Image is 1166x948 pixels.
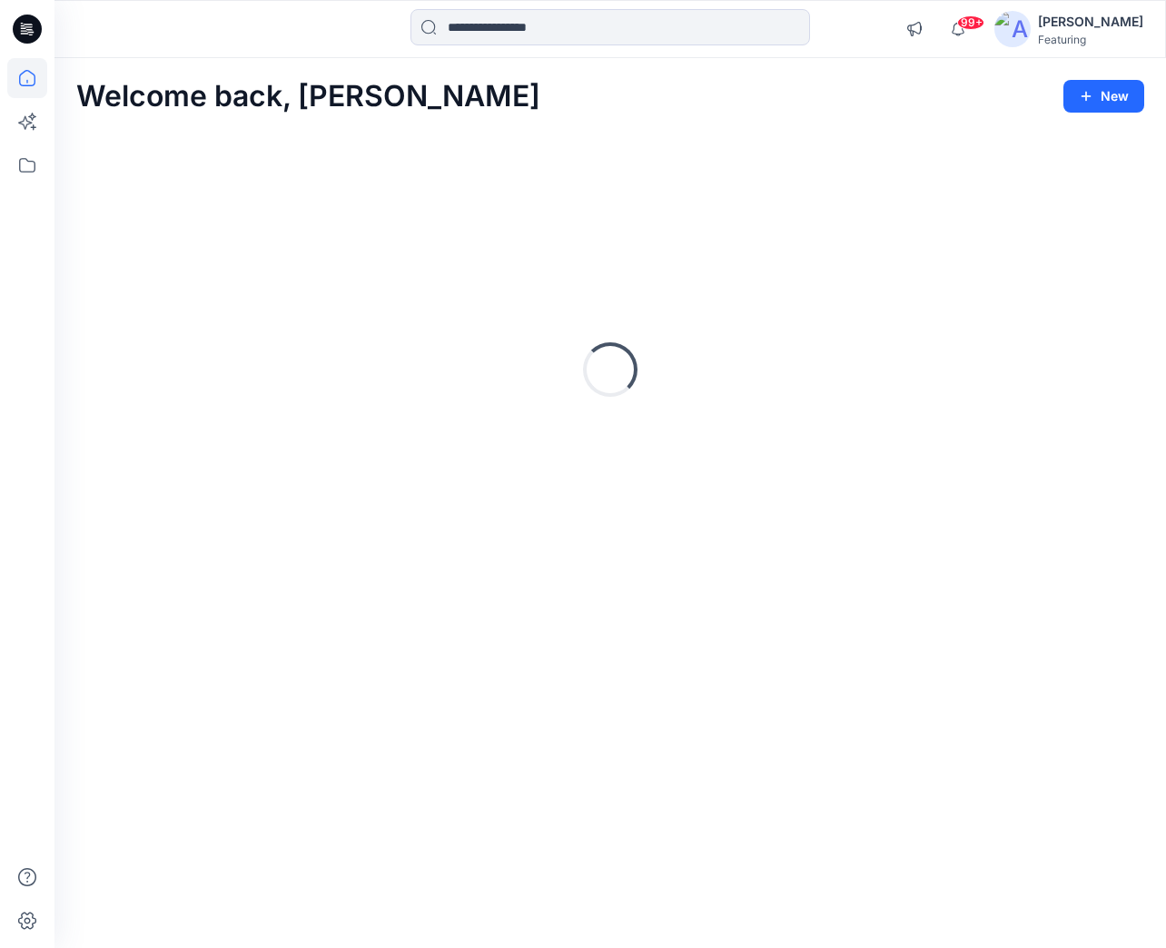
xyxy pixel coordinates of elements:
[1038,11,1143,33] div: [PERSON_NAME]
[1063,80,1144,113] button: New
[957,15,984,30] span: 99+
[1038,33,1143,46] div: Featuring
[994,11,1031,47] img: avatar
[76,80,540,114] h2: Welcome back, [PERSON_NAME]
